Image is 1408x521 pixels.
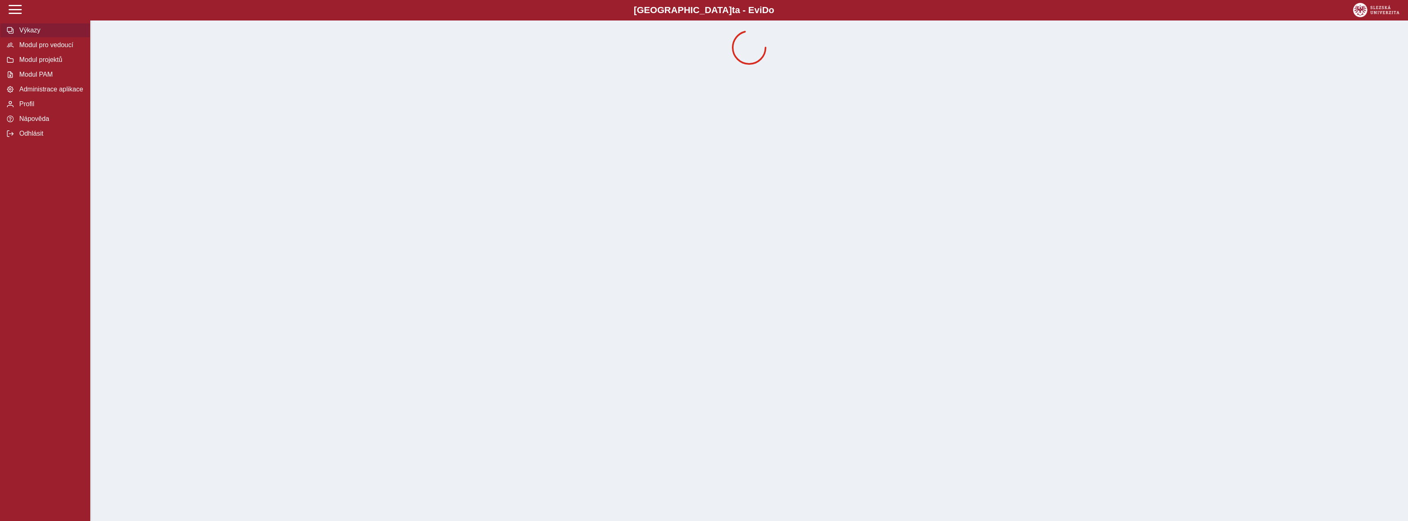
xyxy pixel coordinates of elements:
[17,100,83,108] span: Profil
[732,5,735,15] span: t
[17,130,83,137] span: Odhlásit
[17,27,83,34] span: Výkazy
[17,56,83,64] span: Modul projektů
[1353,3,1399,17] img: logo_web_su.png
[17,41,83,49] span: Modul pro vedoucí
[17,115,83,123] span: Nápověda
[25,5,1383,16] b: [GEOGRAPHIC_DATA] a - Evi
[769,5,775,15] span: o
[17,86,83,93] span: Administrace aplikace
[762,5,768,15] span: D
[17,71,83,78] span: Modul PAM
